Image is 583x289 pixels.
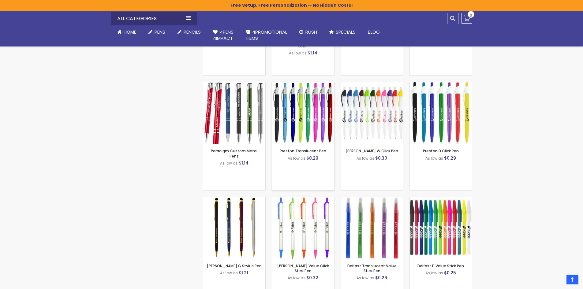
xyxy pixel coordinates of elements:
a: Preston Translucent Pen [280,148,326,154]
a: Pens [142,25,171,39]
a: Blog [362,25,386,39]
img: Preston B Click Pen [410,82,472,144]
span: $1.14 [308,50,317,56]
span: $0.29 [444,155,456,161]
a: Orlando Bright Value Click Stick Pen [272,197,334,202]
a: 4PROMOTIONALITEMS [240,25,293,45]
a: Belfast Translucent Value Stick Pen [347,263,397,273]
a: Preston B Click Pen [423,148,459,154]
a: Pencils [171,25,207,39]
a: Preston B Click Pen [410,82,472,87]
a: [PERSON_NAME] W Click Pen [346,148,398,154]
span: $0.29 [306,155,318,161]
img: Preston Translucent Pen [272,82,334,144]
span: $0.26 [375,275,387,281]
a: Belfast B Value Stick Pen [417,263,464,269]
a: [PERSON_NAME] G Stylus Pen [207,263,262,269]
span: $1.14 [239,160,249,166]
span: Rush [305,29,317,35]
span: As low as [220,270,238,276]
img: Preston W Click Pen [341,82,403,144]
span: As low as [288,275,305,280]
a: Preston W Click Pen [341,82,403,87]
span: As low as [425,270,443,276]
span: Blog [368,29,380,35]
span: 4Pens 4impact [213,29,234,41]
img: Meryl G Stylus Pen [203,197,265,259]
span: Pens [155,29,165,35]
span: $1.21 [239,270,248,276]
a: 4Pens4impact [207,25,240,45]
span: $0.30 [375,155,387,161]
span: As low as [425,156,443,161]
a: Meryl G Stylus Pen [203,197,265,202]
a: Preston Translucent Pen [272,82,334,87]
span: $0.32 [306,275,318,281]
a: Belfast Translucent Value Stick Pen [341,197,403,202]
a: Home [111,25,142,39]
span: Pencils [184,29,201,35]
span: As low as [220,161,238,166]
span: $0.25 [444,270,456,276]
a: Paradigm Plus Custom Metal Pens [203,82,265,87]
a: Paradigm Custom Metal Pens [211,148,257,158]
img: Belfast Translucent Value Stick Pen [341,197,403,259]
a: Specials [323,25,362,39]
a: 0 [462,13,472,24]
span: Home [124,29,136,35]
a: [PERSON_NAME] Value Click Stick Pen [277,263,329,273]
span: 4PROMOTIONAL ITEMS [246,29,287,41]
a: Top [566,275,578,284]
img: Orlando Bright Value Click Stick Pen [272,197,334,259]
span: As low as [357,275,374,280]
a: Rush [293,25,323,39]
span: As low as [288,156,305,161]
span: 0 [470,12,472,18]
span: Specials [336,29,356,35]
span: As low as [357,156,374,161]
span: As low as [289,50,307,56]
img: Belfast B Value Stick Pen [410,197,472,259]
div: All Categories [111,12,197,25]
a: Belfast B Value Stick Pen [410,197,472,202]
img: Paradigm Plus Custom Metal Pens [203,82,265,144]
